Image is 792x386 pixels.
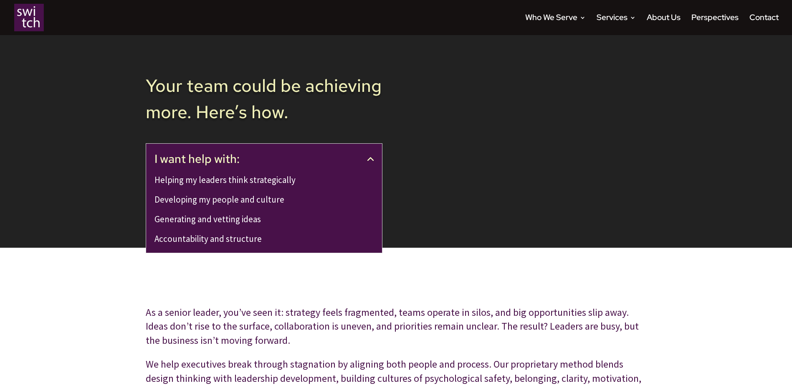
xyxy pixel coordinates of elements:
a: Services [597,15,636,35]
a: Accountability and structure [154,233,262,244]
a: About Us [647,15,681,35]
a: Contact [749,15,779,35]
a: Perspectives [691,15,739,35]
p: As a senior leader, you’ve seen it: strategy feels fragmented, teams operate in silos, and big op... [146,305,647,358]
a: Who We Serve [525,15,586,35]
h2: Your team could be achieving more. Here’s how. [146,73,382,130]
a: Developing my people and culture [154,194,284,205]
a: Generating and vetting ideas [154,213,261,225]
h2: I want help with: [154,152,374,166]
a: Helping my leaders think strategically [154,174,296,185]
